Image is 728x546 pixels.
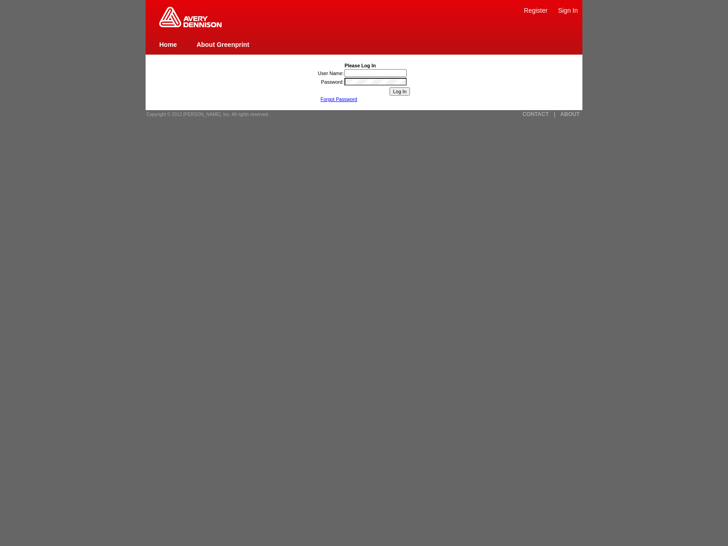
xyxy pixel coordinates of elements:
img: Home [159,7,222,27]
a: Home [159,41,177,48]
a: Forgot Password [320,96,357,102]
a: ABOUT [560,111,580,117]
b: Please Log In [344,63,376,68]
input: Log In [389,87,410,96]
label: Password: [321,79,344,85]
span: Copyright © 2012 [PERSON_NAME], Inc. All rights reserved. [147,112,269,117]
a: Sign In [558,7,578,14]
a: Register [524,7,547,14]
a: | [554,111,555,117]
a: Greenprint [159,23,222,28]
a: CONTACT [522,111,549,117]
label: User Name: [318,71,344,76]
a: About Greenprint [197,41,249,48]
